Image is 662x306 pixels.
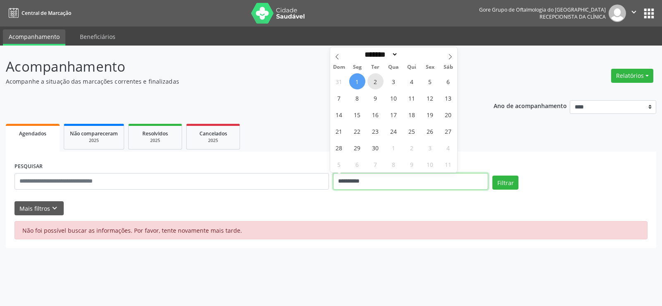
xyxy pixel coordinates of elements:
button: Relatórios [611,69,653,83]
span: Qui [403,65,421,70]
span: Recepcionista da clínica [540,13,606,20]
button: Filtrar [492,176,518,190]
span: Setembro 9, 2025 [367,90,384,106]
span: Dom [330,65,348,70]
span: Qua [384,65,403,70]
a: Central de Marcação [6,6,71,20]
span: Setembro 17, 2025 [386,106,402,123]
input: Year [398,50,425,59]
span: Setembro 1, 2025 [349,73,365,89]
p: Ano de acompanhamento [494,100,567,111]
span: Não compareceram [70,130,118,137]
a: Acompanhamento [3,29,65,46]
span: Setembro 26, 2025 [422,123,438,139]
div: Gore Grupo de Oftalmologia do [GEOGRAPHIC_DATA] [479,6,606,13]
div: 2025 [192,137,234,144]
span: Setembro 16, 2025 [367,106,384,123]
span: Setembro 12, 2025 [422,90,438,106]
span: Setembro 21, 2025 [331,123,347,139]
span: Central de Marcação [22,10,71,17]
span: Agosto 31, 2025 [331,73,347,89]
p: Acompanhamento [6,56,461,77]
span: Outubro 1, 2025 [386,140,402,156]
span: Ter [366,65,384,70]
i: keyboard_arrow_down [50,204,59,213]
span: Setembro 13, 2025 [440,90,456,106]
span: Setembro 8, 2025 [349,90,365,106]
span: Outubro 11, 2025 [440,156,456,172]
button:  [626,5,642,22]
span: Setembro 23, 2025 [367,123,384,139]
span: Setembro 15, 2025 [349,106,365,123]
span: Cancelados [199,130,227,137]
span: Setembro 20, 2025 [440,106,456,123]
span: Setembro 29, 2025 [349,140,365,156]
span: Sex [421,65,439,70]
span: Setembro 10, 2025 [386,90,402,106]
span: Outubro 9, 2025 [404,156,420,172]
span: Setembro 6, 2025 [440,73,456,89]
span: Setembro 4, 2025 [404,73,420,89]
span: Outubro 4, 2025 [440,140,456,156]
span: Setembro 2, 2025 [367,73,384,89]
span: Outubro 8, 2025 [386,156,402,172]
span: Setembro 27, 2025 [440,123,456,139]
span: Setembro 5, 2025 [422,73,438,89]
span: Outubro 7, 2025 [367,156,384,172]
button: apps [642,6,656,21]
span: Setembro 22, 2025 [349,123,365,139]
span: Agendados [19,130,46,137]
select: Month [362,50,398,59]
span: Setembro 30, 2025 [367,140,384,156]
div: 2025 [134,137,176,144]
i:  [629,7,638,17]
img: img [609,5,626,22]
span: Setembro 25, 2025 [404,123,420,139]
span: Sáb [439,65,457,70]
span: Outubro 10, 2025 [422,156,438,172]
span: Setembro 11, 2025 [404,90,420,106]
span: Setembro 7, 2025 [331,90,347,106]
div: Não foi possível buscar as informações. Por favor, tente novamente mais tarde. [14,221,648,239]
span: Setembro 24, 2025 [386,123,402,139]
span: Setembro 19, 2025 [422,106,438,123]
span: Setembro 28, 2025 [331,140,347,156]
label: PESQUISAR [14,160,43,173]
a: Beneficiários [74,29,121,44]
span: Setembro 3, 2025 [386,73,402,89]
span: Outubro 6, 2025 [349,156,365,172]
div: 2025 [70,137,118,144]
span: Setembro 18, 2025 [404,106,420,123]
span: Outubro 5, 2025 [331,156,347,172]
span: Outubro 3, 2025 [422,140,438,156]
p: Acompanhe a situação das marcações correntes e finalizadas [6,77,461,86]
span: Seg [348,65,366,70]
span: Resolvidos [142,130,168,137]
button: Mais filtroskeyboard_arrow_down [14,201,64,216]
span: Outubro 2, 2025 [404,140,420,156]
span: Setembro 14, 2025 [331,106,347,123]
